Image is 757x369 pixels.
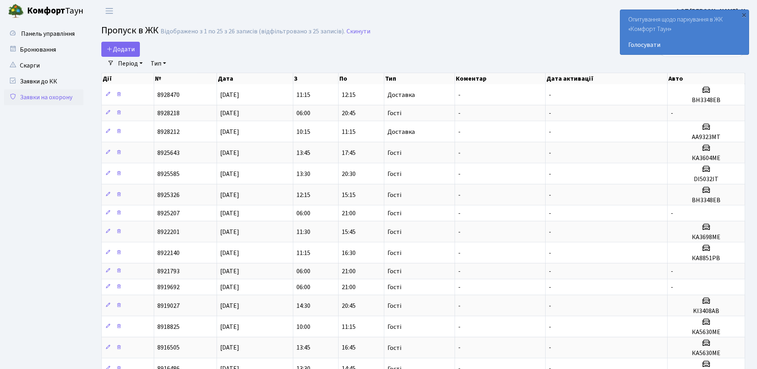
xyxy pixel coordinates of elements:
[4,73,83,89] a: Заявки до КК
[458,128,461,136] span: -
[549,128,551,136] span: -
[220,191,239,199] span: [DATE]
[458,191,461,199] span: -
[458,249,461,257] span: -
[157,228,180,236] span: 8922201
[458,228,461,236] span: -
[384,73,455,84] th: Тип
[154,73,217,84] th: №
[458,170,461,178] span: -
[296,228,310,236] span: 11:30
[296,267,310,276] span: 06:00
[157,91,180,99] span: 8928470
[455,73,546,84] th: Коментар
[458,149,461,157] span: -
[628,40,741,50] a: Голосувати
[220,209,239,218] span: [DATE]
[296,301,310,310] span: 14:30
[296,91,310,99] span: 11:15
[387,92,415,98] span: Доставка
[671,176,742,183] h5: DI5032IT
[387,210,401,216] span: Гості
[342,91,356,99] span: 12:15
[387,192,401,198] span: Гості
[101,23,159,37] span: Пропуск в ЖК
[8,3,24,19] img: logo.png
[342,267,356,276] span: 21:00
[342,191,356,199] span: 15:15
[458,283,461,292] span: -
[549,191,551,199] span: -
[220,344,239,352] span: [DATE]
[220,170,239,178] span: [DATE]
[220,91,239,99] span: [DATE]
[157,170,180,178] span: 8925585
[387,129,415,135] span: Доставка
[671,307,742,315] h5: KI3408AB
[387,171,401,177] span: Гості
[740,11,748,19] div: ×
[101,42,140,57] a: Додати
[296,191,310,199] span: 12:15
[157,301,180,310] span: 8919027
[675,6,747,16] a: ФОП [PERSON_NAME]. Н.
[549,109,551,118] span: -
[220,228,239,236] span: [DATE]
[342,283,356,292] span: 21:00
[668,73,745,84] th: Авто
[387,303,401,309] span: Гості
[549,209,551,218] span: -
[157,344,180,352] span: 8916505
[675,7,747,15] b: ФОП [PERSON_NAME]. Н.
[671,197,742,204] h5: ВН3348ЕВ
[157,149,180,157] span: 8925643
[296,170,310,178] span: 13:30
[546,73,668,84] th: Дата активації
[157,249,180,257] span: 8922140
[342,323,356,331] span: 11:15
[342,344,356,352] span: 16:45
[458,323,461,331] span: -
[387,250,401,256] span: Гості
[620,10,749,54] div: Опитування щодо паркування в ЖК «Комфорт Таун»
[342,128,356,136] span: 11:15
[342,170,356,178] span: 20:30
[671,133,742,141] h5: АА9323МТ
[342,249,356,257] span: 16:30
[671,255,742,262] h5: КА8851РВ
[106,45,135,54] span: Додати
[549,267,551,276] span: -
[671,234,742,241] h5: КА3698МЕ
[387,110,401,116] span: Гості
[296,128,310,136] span: 10:15
[342,301,356,310] span: 20:45
[671,350,742,357] h5: КА5630МЕ
[339,73,384,84] th: По
[296,109,310,118] span: 06:00
[549,344,551,352] span: -
[161,28,345,35] div: Відображено з 1 по 25 з 26 записів (відфільтровано з 25 записів).
[387,284,401,290] span: Гості
[296,283,310,292] span: 06:00
[458,91,461,99] span: -
[4,26,83,42] a: Панель управління
[458,267,461,276] span: -
[4,58,83,73] a: Скарги
[549,249,551,257] span: -
[220,128,239,136] span: [DATE]
[220,149,239,157] span: [DATE]
[220,249,239,257] span: [DATE]
[157,209,180,218] span: 8925207
[671,155,742,162] h5: КА3604МЕ
[296,209,310,218] span: 06:00
[27,4,65,17] b: Комфорт
[342,228,356,236] span: 15:45
[220,283,239,292] span: [DATE]
[157,128,180,136] span: 8928212
[549,228,551,236] span: -
[347,28,370,35] a: Скинути
[27,4,83,18] span: Таун
[387,268,401,274] span: Гості
[220,109,239,118] span: [DATE]
[387,150,401,156] span: Гості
